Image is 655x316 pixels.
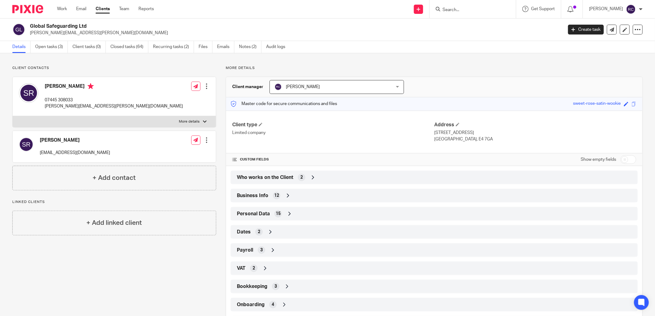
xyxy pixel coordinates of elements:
[434,136,636,142] p: [GEOGRAPHIC_DATA], E4 7GA
[232,130,434,136] p: Limited company
[57,6,67,12] a: Work
[231,101,337,107] p: Master code for secure communications and files
[45,103,183,109] p: [PERSON_NAME][EMAIL_ADDRESS][PERSON_NAME][DOMAIN_NAME]
[589,6,623,12] p: [PERSON_NAME]
[12,66,216,71] p: Client contacts
[274,283,277,290] span: 3
[88,83,94,89] i: Primary
[179,119,200,124] p: More details
[434,122,636,128] h4: Address
[226,66,643,71] p: More details
[237,283,267,290] span: Bookkeeping
[232,84,263,90] h3: Client manager
[76,6,86,12] a: Email
[217,41,234,53] a: Emails
[138,6,154,12] a: Reports
[96,6,110,12] a: Clients
[568,25,604,34] a: Create task
[531,7,555,11] span: Get Support
[45,97,183,103] p: 07445 308033
[239,41,262,53] a: Notes (2)
[40,137,110,144] h4: [PERSON_NAME]
[237,302,265,308] span: Onboarding
[119,6,129,12] a: Team
[573,100,621,107] div: sweet-rose-satin-wookie
[237,192,268,199] span: Business Info
[434,130,636,136] p: [STREET_ADDRESS]
[253,265,255,271] span: 2
[19,137,34,152] img: svg%3E
[442,7,497,13] input: Search
[237,229,251,235] span: Dates
[581,156,616,163] label: Show empty fields
[232,122,434,128] h4: Client type
[19,83,39,103] img: svg%3E
[276,211,281,217] span: 15
[237,211,270,217] span: Personal Data
[35,41,68,53] a: Open tasks (3)
[45,83,183,91] h4: [PERSON_NAME]
[30,23,453,30] h2: Global Safeguarding Ltd
[93,173,136,183] h4: + Add contact
[72,41,106,53] a: Client tasks (0)
[232,157,434,162] h4: CUSTOM FIELDS
[86,218,142,228] h4: + Add linked client
[30,30,559,36] p: [PERSON_NAME][EMAIL_ADDRESS][PERSON_NAME][DOMAIN_NAME]
[110,41,148,53] a: Closed tasks (64)
[237,247,253,253] span: Payroll
[260,247,263,253] span: 3
[237,265,245,272] span: VAT
[274,83,282,91] img: svg%3E
[272,302,274,308] span: 4
[237,174,293,181] span: Who works on the Client
[286,85,320,89] span: [PERSON_NAME]
[12,5,43,13] img: Pixie
[258,229,260,235] span: 2
[12,23,25,36] img: svg%3E
[626,4,636,14] img: svg%3E
[12,200,216,205] p: Linked clients
[40,150,110,156] p: [EMAIL_ADDRESS][DOMAIN_NAME]
[300,174,303,180] span: 2
[153,41,194,53] a: Recurring tasks (2)
[266,41,290,53] a: Audit logs
[12,41,31,53] a: Details
[199,41,212,53] a: Files
[274,192,279,199] span: 12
